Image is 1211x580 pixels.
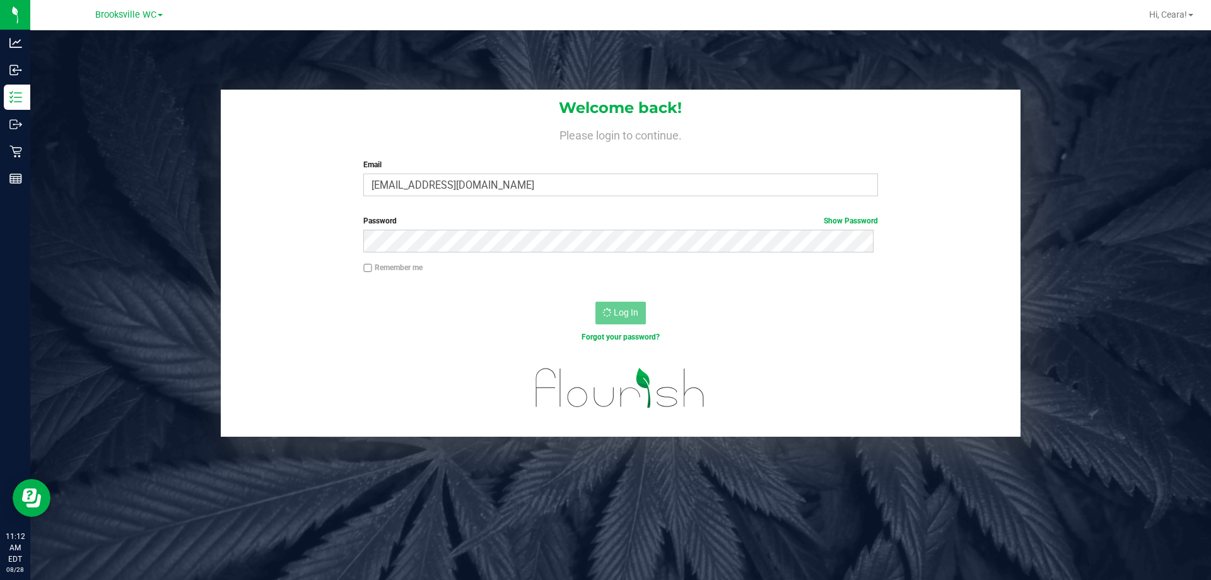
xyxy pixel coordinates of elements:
[614,307,638,317] span: Log In
[363,262,423,273] label: Remember me
[13,479,50,517] iframe: Resource center
[6,531,25,565] p: 11:12 AM EDT
[1149,9,1187,20] span: Hi, Ceara!
[363,216,397,225] span: Password
[221,126,1021,141] h4: Please login to continue.
[363,264,372,273] input: Remember me
[6,565,25,574] p: 08/28
[595,302,646,324] button: Log In
[9,91,22,104] inline-svg: Inventory
[582,333,660,341] a: Forgot your password?
[824,216,878,225] a: Show Password
[520,356,720,420] img: flourish_logo.svg
[95,9,156,20] span: Brooksville WC
[9,172,22,185] inline-svg: Reports
[9,118,22,131] inline-svg: Outbound
[363,159,877,170] label: Email
[9,64,22,76] inline-svg: Inbound
[9,37,22,49] inline-svg: Analytics
[9,145,22,158] inline-svg: Retail
[221,100,1021,116] h1: Welcome back!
